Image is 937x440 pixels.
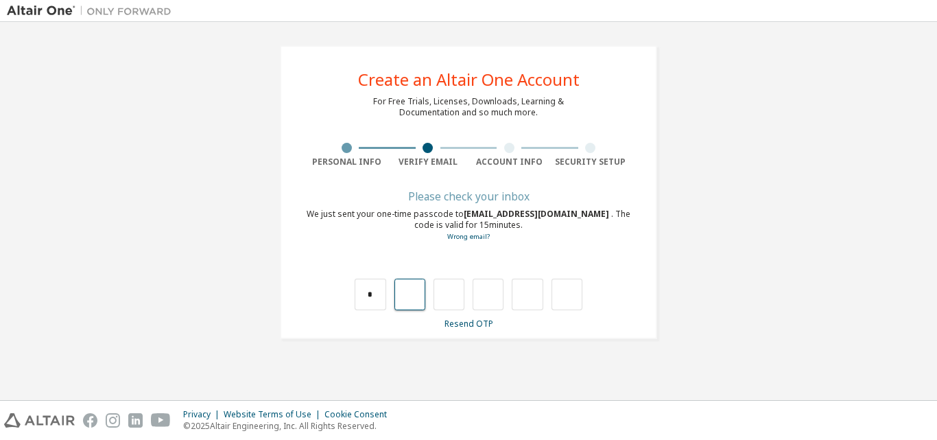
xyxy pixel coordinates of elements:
img: facebook.svg [83,413,97,428]
div: Website Terms of Use [224,409,324,420]
div: Privacy [183,409,224,420]
div: Security Setup [550,157,632,167]
div: Please check your inbox [306,192,631,200]
a: Go back to the registration form [447,232,490,241]
img: youtube.svg [151,413,171,428]
div: Personal Info [306,157,388,167]
p: © 2025 Altair Engineering, Inc. All Rights Reserved. [183,420,395,432]
img: Altair One [7,4,178,18]
div: Create an Altair One Account [358,71,580,88]
img: instagram.svg [106,413,120,428]
div: Verify Email [388,157,469,167]
div: Cookie Consent [324,409,395,420]
img: altair_logo.svg [4,413,75,428]
div: We just sent your one-time passcode to . The code is valid for 15 minutes. [306,209,631,242]
a: Resend OTP [444,318,493,329]
div: Account Info [468,157,550,167]
div: For Free Trials, Licenses, Downloads, Learning & Documentation and so much more. [373,96,564,118]
img: linkedin.svg [128,413,143,428]
span: [EMAIL_ADDRESS][DOMAIN_NAME] [464,208,611,220]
